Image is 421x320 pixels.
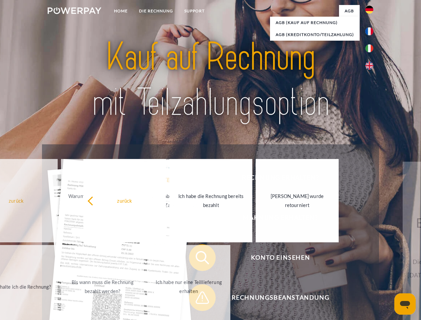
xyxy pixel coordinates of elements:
[108,5,133,17] a: Home
[133,5,179,17] a: DIE RECHNUNG
[151,278,226,296] div: Ich habe nur eine Teillieferung erhalten
[365,27,373,35] img: fr
[270,29,360,41] a: AGB (Kreditkonto/Teilzahlung)
[65,278,140,296] div: Bis wann muss die Rechnung bezahlt werden?
[394,293,416,315] iframe: Schaltfläche zum Öffnen des Messaging-Fensters
[260,192,335,210] div: [PERSON_NAME] wurde retourniert
[65,192,140,210] div: Warum habe ich eine Rechnung erhalten?
[87,196,162,205] div: zurück
[179,5,210,17] a: SUPPORT
[270,17,360,29] a: AGB (Kauf auf Rechnung)
[365,6,373,14] img: de
[365,62,373,70] img: en
[173,192,248,210] div: Ich habe die Rechnung bereits bezahlt
[189,284,362,311] button: Rechnungsbeanstandung
[199,284,362,311] span: Rechnungsbeanstandung
[339,5,360,17] a: agb
[189,244,362,271] button: Konto einsehen
[365,44,373,52] img: it
[48,7,101,14] img: logo-powerpay-white.svg
[64,32,357,128] img: title-powerpay_de.svg
[199,244,362,271] span: Konto einsehen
